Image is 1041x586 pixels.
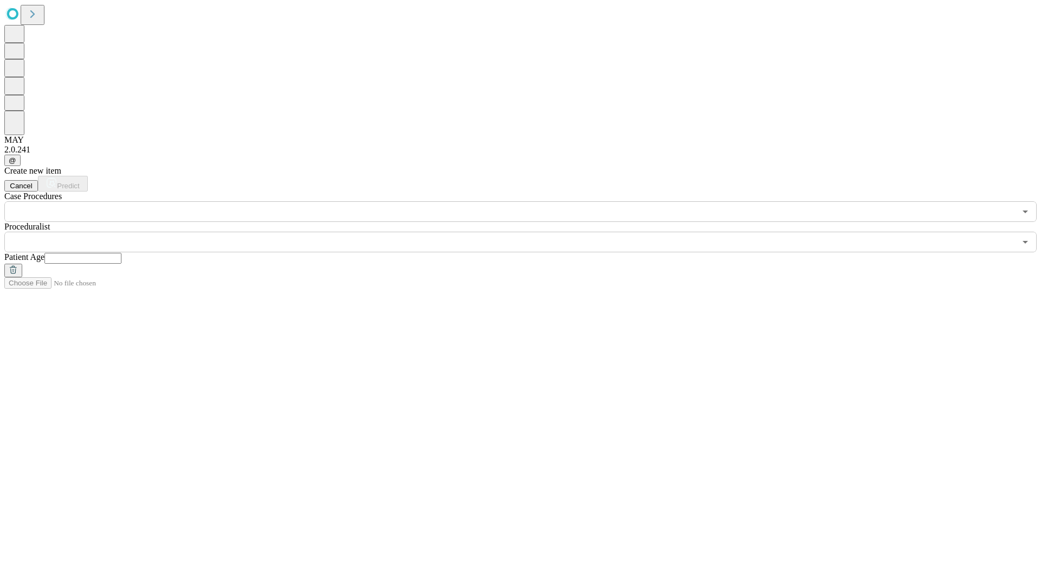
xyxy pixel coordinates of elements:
[57,182,79,190] span: Predict
[4,180,38,192] button: Cancel
[4,155,21,166] button: @
[4,135,1037,145] div: MAY
[9,156,16,164] span: @
[10,182,33,190] span: Cancel
[4,192,62,201] span: Scheduled Procedure
[4,166,61,175] span: Create new item
[4,222,50,231] span: Proceduralist
[1018,204,1033,219] button: Open
[4,252,44,262] span: Patient Age
[1018,234,1033,250] button: Open
[4,145,1037,155] div: 2.0.241
[38,176,88,192] button: Predict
